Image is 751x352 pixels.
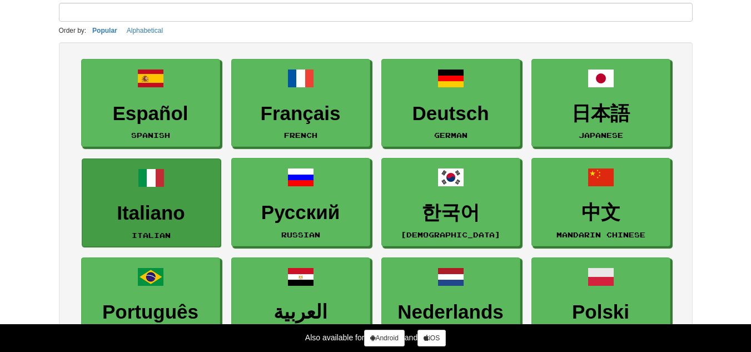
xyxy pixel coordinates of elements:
[387,202,514,224] h3: 한국어
[387,301,514,323] h3: Nederlands
[237,202,364,224] h3: Русский
[87,301,214,323] h3: Português
[87,103,214,125] h3: Español
[556,231,645,239] small: Mandarin Chinese
[231,257,370,346] a: العربيةArabic
[231,158,370,246] a: РусскийRussian
[89,24,121,37] button: Popular
[59,27,87,34] small: Order by:
[381,59,520,147] a: DeutschGerman
[281,231,320,239] small: Russian
[538,202,664,224] h3: 中文
[284,131,317,139] small: French
[132,231,171,239] small: Italian
[237,301,364,323] h3: العربية
[434,131,467,139] small: German
[531,257,670,346] a: PolskiPolish
[131,131,170,139] small: Spanish
[231,59,370,147] a: FrançaisFrench
[123,24,166,37] button: Alphabetical
[538,301,664,323] h3: Polski
[387,103,514,125] h3: Deutsch
[81,257,220,346] a: PortuguêsPortuguese
[401,231,500,239] small: [DEMOGRAPHIC_DATA]
[381,158,520,246] a: 한국어[DEMOGRAPHIC_DATA]
[88,202,215,224] h3: Italiano
[381,257,520,346] a: NederlandsDutch
[538,103,664,125] h3: 日本語
[531,59,670,147] a: 日本語Japanese
[82,158,221,247] a: ItalianoItalian
[81,59,220,147] a: EspañolSpanish
[417,330,446,346] a: iOS
[237,103,364,125] h3: Français
[364,330,404,346] a: Android
[531,158,670,246] a: 中文Mandarin Chinese
[579,131,623,139] small: Japanese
